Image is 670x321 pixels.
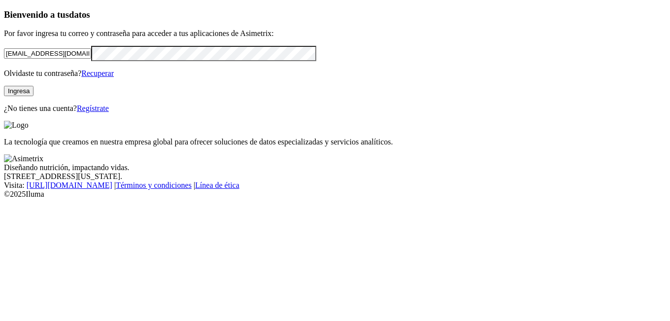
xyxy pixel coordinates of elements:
a: Términos y condiciones [116,181,192,189]
p: Por favor ingresa tu correo y contraseña para acceder a tus aplicaciones de Asimetrix: [4,29,666,38]
a: Regístrate [77,104,109,112]
div: Visita : | | [4,181,666,190]
input: Tu correo [4,48,91,59]
img: Logo [4,121,29,130]
h3: Bienvenido a tus [4,9,666,20]
p: Olvidaste tu contraseña? [4,69,666,78]
p: La tecnología que creamos en nuestra empresa global para ofrecer soluciones de datos especializad... [4,138,666,146]
a: [URL][DOMAIN_NAME] [27,181,112,189]
button: Ingresa [4,86,33,96]
div: [STREET_ADDRESS][US_STATE]. [4,172,666,181]
p: ¿No tienes una cuenta? [4,104,666,113]
div: © 2025 Iluma [4,190,666,199]
span: datos [69,9,90,20]
img: Asimetrix [4,154,43,163]
a: Recuperar [81,69,114,77]
a: Línea de ética [195,181,239,189]
div: Diseñando nutrición, impactando vidas. [4,163,666,172]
